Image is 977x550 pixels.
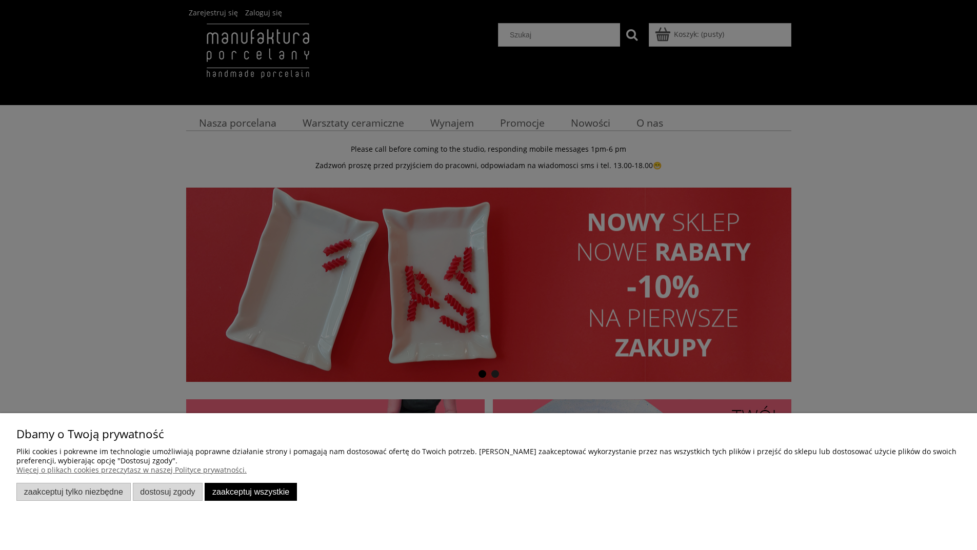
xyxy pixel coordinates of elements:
[16,483,131,501] button: Zaakceptuj tylko niezbędne
[133,483,203,501] button: Dostosuj zgody
[16,430,961,439] p: Dbamy o Twoją prywatność
[205,483,297,501] button: Zaakceptuj wszystkie
[16,465,247,475] a: Więcej o plikach cookies przeczytasz w naszej Polityce prywatności.
[16,447,961,465] p: Pliki cookies i pokrewne im technologie umożliwiają poprawne działanie strony i pomagają nam dost...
